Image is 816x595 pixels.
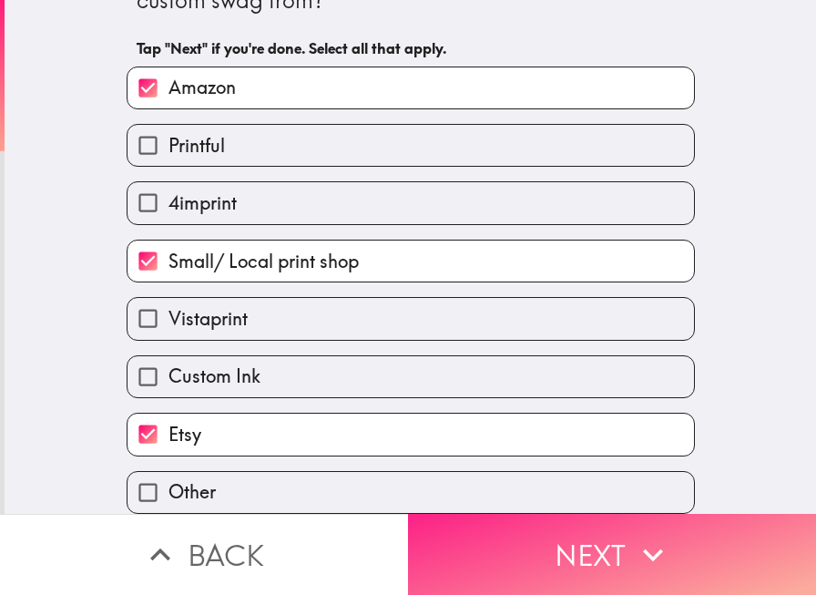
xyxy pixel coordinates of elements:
[168,133,225,159] span: Printful
[168,422,201,447] span: Etsy
[168,364,260,389] span: Custom Ink
[168,306,248,332] span: Vistaprint
[127,414,694,455] button: Etsy
[127,356,694,397] button: Custom Ink
[168,190,237,216] span: 4imprint
[168,249,359,274] span: Small/ Local print shop
[127,182,694,223] button: 4imprint
[168,75,236,100] span: Amazon
[127,125,694,166] button: Printful
[127,67,694,108] button: Amazon
[168,479,216,505] span: Other
[127,472,694,513] button: Other
[408,514,816,595] button: Next
[127,298,694,339] button: Vistaprint
[137,38,685,58] h6: Tap "Next" if you're done. Select all that apply.
[127,241,694,282] button: Small/ Local print shop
